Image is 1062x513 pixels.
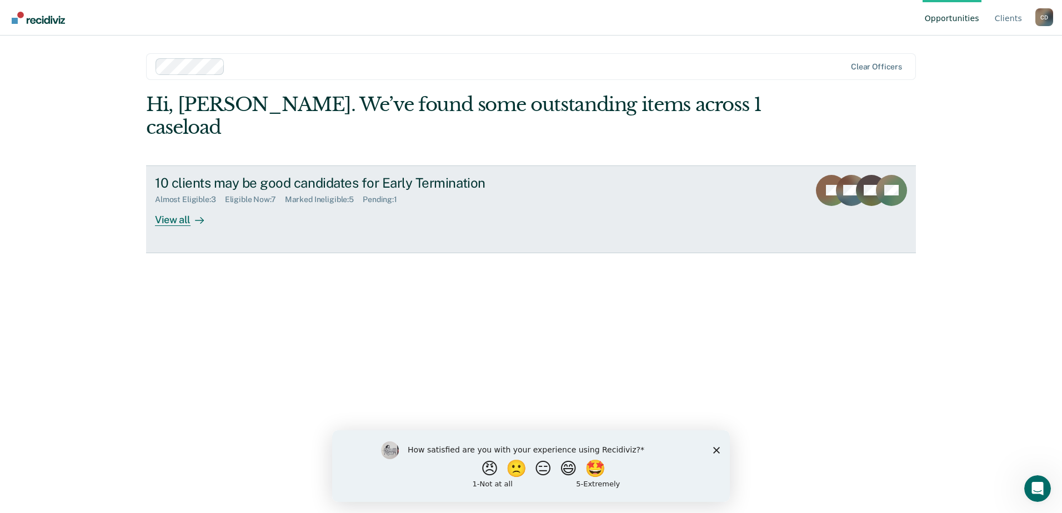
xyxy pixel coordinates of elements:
[146,165,916,253] a: 10 clients may be good candidates for Early TerminationAlmost Eligible:3Eligible Now:7Marked Inel...
[363,195,406,204] div: Pending : 1
[285,195,363,204] div: Marked Ineligible : 5
[12,12,65,24] img: Recidiviz
[1035,8,1053,26] div: C D
[155,204,217,226] div: View all
[1024,475,1051,502] iframe: Intercom live chat
[155,195,225,204] div: Almost Eligible : 3
[1035,8,1053,26] button: Profile dropdown button
[155,175,545,191] div: 10 clients may be good candidates for Early Termination
[332,430,730,502] iframe: Survey by Kim from Recidiviz
[146,93,762,139] div: Hi, [PERSON_NAME]. We’ve found some outstanding items across 1 caseload
[851,62,902,72] div: Clear officers
[225,195,285,204] div: Eligible Now : 7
